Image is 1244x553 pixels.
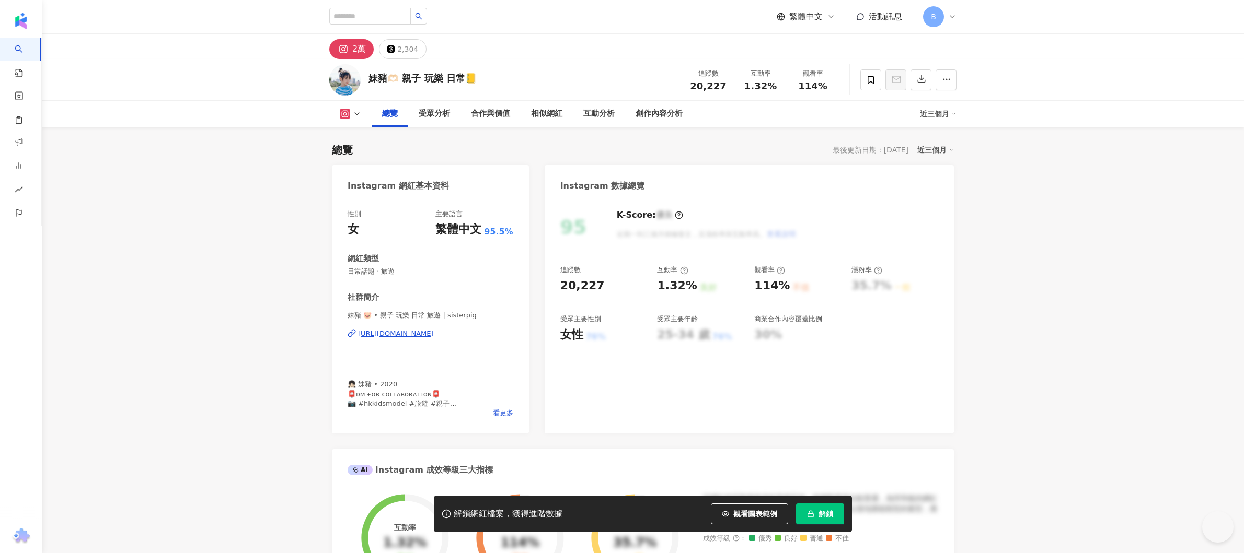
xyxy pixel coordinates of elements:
img: chrome extension [11,528,31,545]
span: B [931,11,936,22]
span: 普通 [800,535,823,543]
div: 妹豬🫶🏻 親子 玩樂 日常📒 [368,72,477,85]
div: 受眾分析 [419,108,450,120]
button: 2,304 [379,39,427,59]
span: 活動訊息 [869,11,902,21]
button: 2萬 [329,39,374,59]
div: 女性 [560,327,583,343]
div: 商業合作內容覆蓋比例 [754,314,822,324]
div: 主要語言 [435,209,463,219]
span: 觀看圖表範例 [733,510,777,518]
div: 解鎖網紅檔案，獲得進階數據 [454,509,562,520]
button: 觀看圖表範例 [711,503,788,524]
span: 解鎖 [819,510,833,518]
div: AI [348,465,373,475]
span: 良好 [775,535,798,543]
span: 優秀 [749,535,772,543]
div: 追蹤數 [688,68,728,79]
div: 創作內容分析 [636,108,683,120]
div: K-Score : [617,209,683,221]
span: search [415,13,422,20]
div: 2萬 [352,42,366,56]
div: 追蹤數 [560,265,581,275]
div: Instagram 數據總覽 [560,180,645,192]
span: 95.5% [484,226,513,238]
span: 不佳 [826,535,849,543]
div: 20,227 [560,278,605,294]
div: 互動率 [657,265,688,275]
span: 20,227 [690,80,726,91]
div: 漲粉率 [851,265,882,275]
div: 1.32% [383,536,427,550]
div: 合作與價值 [471,108,510,120]
div: 近三個月 [917,143,954,157]
button: 解鎖 [796,503,844,524]
div: 114% [501,536,539,550]
div: 受眾主要性別 [560,314,601,324]
div: 觀看率 [793,68,833,79]
img: logo icon [13,13,29,29]
div: 性別 [348,209,361,219]
a: search [15,38,36,78]
a: [URL][DOMAIN_NAME] [348,329,513,338]
div: 近三個月 [920,105,957,122]
span: 妹豬 🐷 • 親子 玩樂 日常 旅遊 | sisterpig_ [348,311,513,320]
div: 最後更新日期：[DATE] [833,146,908,154]
div: 受眾主要年齡 [657,314,698,324]
div: 總覽 [332,143,353,157]
div: 35.7% [613,536,656,550]
div: 相似網紅 [531,108,562,120]
div: 網紅類型 [348,253,379,264]
div: [URL][DOMAIN_NAME] [358,329,434,338]
div: 互動率 [741,68,780,79]
div: 互動分析 [583,108,615,120]
div: 觀看率 [754,265,785,275]
div: 女 [348,221,359,238]
img: KOL Avatar [329,64,361,96]
div: Instagram 成效等級三大指標 [348,464,493,476]
div: Instagram 網紅基本資料 [348,180,449,192]
div: 2,304 [397,42,418,56]
span: 👧🏻 妹豬 • 2020 📮ᴅᴍ ғᴏʀ ᴄᴏʟʟᴀʙᴏʀᴀᴛɪᴏɴ📮 📷 #hkkidsmodel #旅遊 #親子 🎬澳門上葡京綜合度假村 [348,380,457,417]
div: 該網紅的互動率和漲粉率都不錯，唯獨觀看率比較普通，為同等級的網紅的中低等級，效果不一定會好，但仍然建議可以發包開箱類型的案型，應該會比較有成效！ [703,493,938,524]
div: 114% [754,278,790,294]
div: 社群簡介 [348,292,379,303]
div: 1.32% [657,278,697,294]
span: 繁體中文 [789,11,823,22]
span: 114% [798,81,827,91]
span: 看更多 [493,408,513,418]
div: 總覽 [382,108,398,120]
span: rise [15,179,23,203]
span: 日常話題 · 旅遊 [348,267,513,276]
div: 繁體中文 [435,221,481,238]
div: 成效等級 ： [703,535,938,543]
span: 1.32% [744,81,777,91]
